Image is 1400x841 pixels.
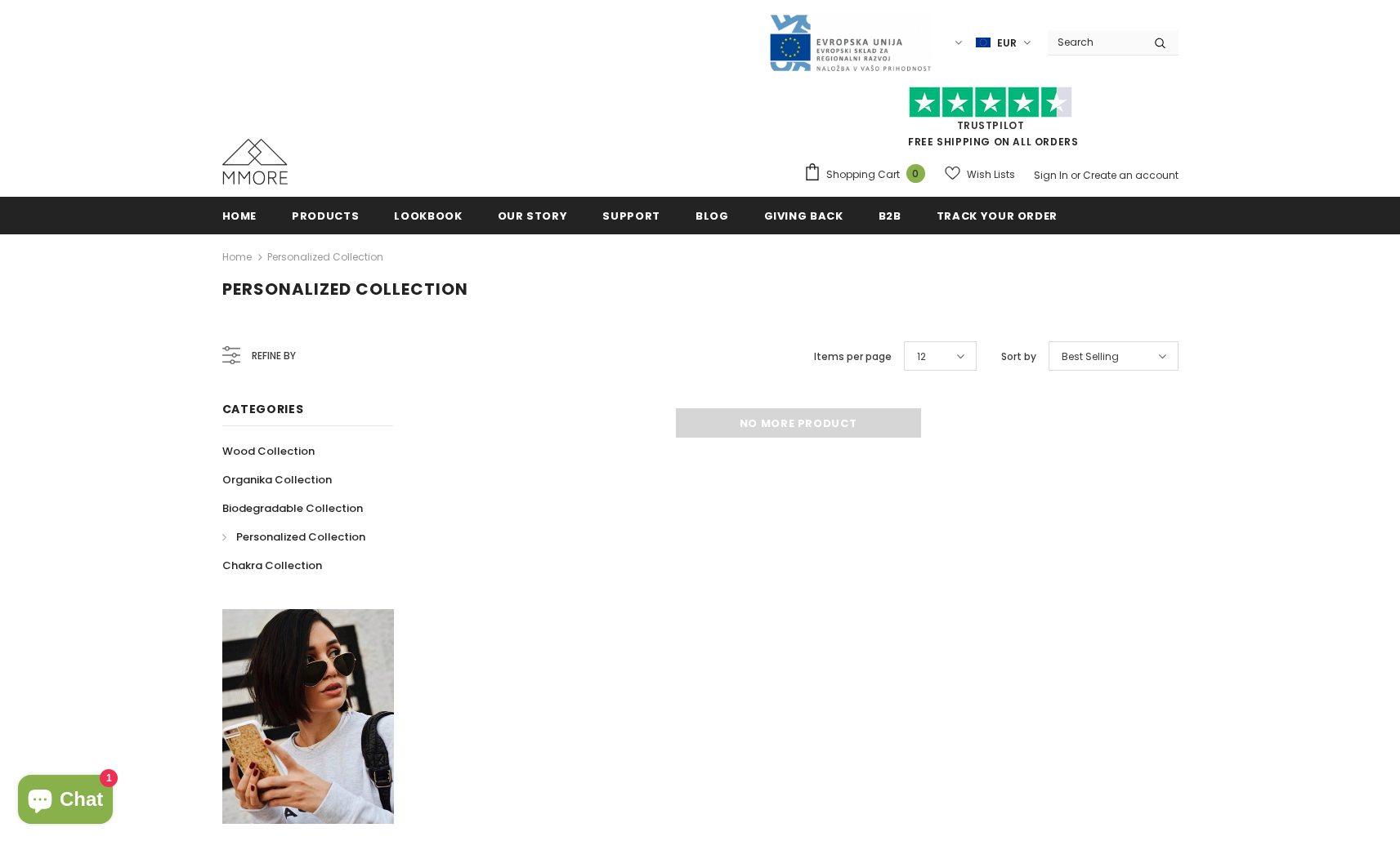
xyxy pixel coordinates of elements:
label: Sort by [1001,349,1036,365]
span: Home [222,208,257,224]
span: B2B [879,208,901,224]
a: Products [292,197,359,234]
span: Personalized Collection [222,278,468,300]
inbox-online-store-chat: Shopify online store chat [13,775,118,828]
a: B2B [879,197,901,234]
span: EUR [997,35,1017,51]
span: 12 [917,349,926,365]
a: Shopping Cart 0 [803,162,933,187]
span: Wish Lists [967,167,1015,183]
span: or [1071,168,1080,182]
a: Our Story [498,197,568,234]
span: Track your order [937,208,1058,224]
img: Trust Pilot Stars [909,87,1072,118]
span: Blog [696,208,729,224]
span: Lookbook [394,208,462,224]
span: Refine by [252,347,296,365]
span: FREE SHIPPING ON ALL ORDERS [803,94,1179,149]
span: Giving back [764,208,843,224]
input: Search Site [1048,30,1142,54]
span: Categories [222,401,304,417]
span: support [602,208,660,224]
span: Biodegradable Collection [222,501,363,516]
a: Personalized Collection [267,250,383,264]
a: Wood Collection [222,437,315,465]
span: Wood Collection [222,443,315,459]
img: MMORE Cases [222,139,288,185]
a: support [602,197,660,234]
a: Personalized Collection [222,523,365,551]
label: Items per page [814,349,892,365]
span: Shopping Cart [826,167,900,183]
a: Lookbook [394,197,462,234]
a: Blog [696,197,729,234]
a: Trustpilot [957,118,1025,132]
a: Wish Lists [945,160,1015,189]
span: Organika Collection [222,472,332,487]
a: Home [222,247,252,267]
span: Best Selling [1062,349,1119,365]
span: Products [292,208,359,224]
a: Giving back [764,197,843,234]
a: Create an account [1083,168,1179,182]
a: Track your order [937,197,1058,234]
img: Javni Razpis [768,13,932,73]
a: Biodegradable Collection [222,494,363,523]
a: Organika Collection [222,465,332,494]
a: Javni Razpis [768,35,932,49]
a: Chakra Collection [222,551,322,580]
span: Our Story [498,208,568,224]
span: Personalized Collection [236,529,365,545]
a: Home [222,197,257,234]
span: Chakra Collection [222,558,322,573]
a: Sign In [1034,168,1068,182]
span: 0 [906,164,925,183]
